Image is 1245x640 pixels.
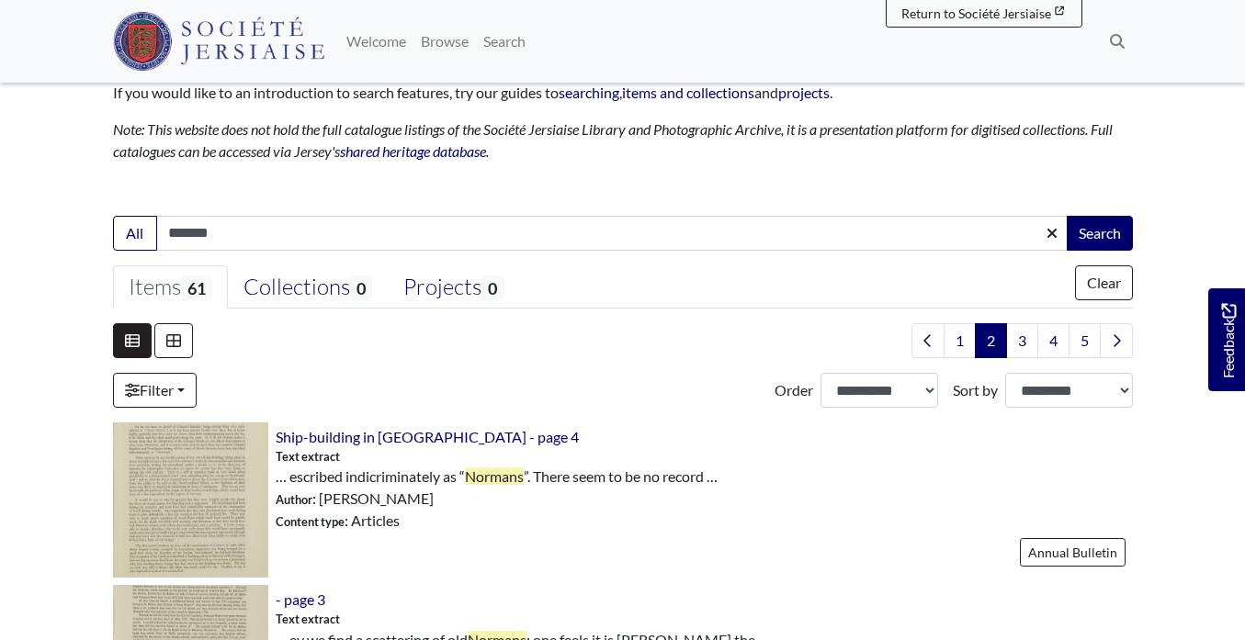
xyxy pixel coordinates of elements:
a: Annual Bulletin [1020,538,1126,567]
a: Goto page 3 [1006,323,1038,358]
span: : [PERSON_NAME] [276,488,434,510]
button: Search [1067,216,1133,251]
div: Projects [403,274,504,301]
a: searching [559,84,619,101]
a: Previous page [911,323,945,358]
a: Goto page 4 [1037,323,1070,358]
span: 61 [181,275,212,300]
input: Enter one or more search terms... [156,216,1069,251]
a: Browse [413,23,476,60]
span: 0 [481,275,504,300]
span: Feedback [1217,303,1239,377]
label: Order [775,379,813,401]
em: Note: This website does not hold the full catalogue listings of the Société Jersiaise Library and... [113,120,1113,160]
a: Welcome [339,23,413,60]
div: Items [129,274,212,301]
a: Goto page 5 [1069,323,1101,358]
a: Search [476,23,533,60]
a: Société Jersiaise logo [113,7,325,75]
a: Would you like to provide feedback? [1208,288,1245,391]
span: … escribed indicriminately as “ ”. There seem to be no record … [276,466,718,488]
nav: pagination [904,323,1133,358]
span: Goto page 2 [975,323,1007,358]
span: Text extract [276,611,340,628]
span: Author [276,492,312,507]
span: Return to Société Jersiaise [901,6,1051,21]
a: Next page [1100,323,1133,358]
a: Ship-building in [GEOGRAPHIC_DATA] - page 4 [276,428,579,445]
button: All [113,216,157,251]
a: shared heritage database [340,142,486,160]
span: Text extract [276,448,340,466]
img: Ship-building in Jersey - page 4 [113,422,268,578]
a: projects [778,84,830,101]
a: Filter [113,373,197,408]
a: items and collections [622,84,754,101]
span: Normans [465,467,524,485]
img: Société Jersiaise [113,12,325,71]
div: Collections [243,274,372,301]
span: Content type [276,514,345,529]
a: - page 3 [276,590,325,608]
span: : Articles [276,510,400,532]
label: Sort by [953,379,998,401]
span: 0 [350,275,372,300]
button: Clear [1075,265,1133,300]
a: Goto page 1 [944,323,976,358]
p: If you would like to an introduction to search features, try our guides to , and . [113,82,1133,104]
